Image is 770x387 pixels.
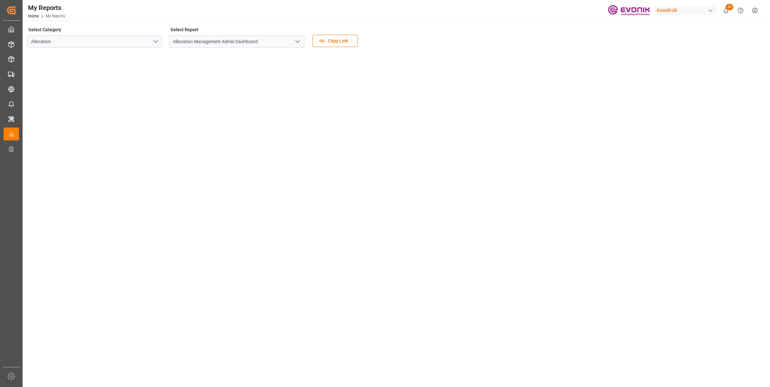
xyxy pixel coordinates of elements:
button: open menu [150,37,160,47]
button: Help Center [733,3,748,18]
input: Type to search/select [27,35,162,48]
a: Home [28,14,39,18]
button: Copy Link [313,35,358,47]
input: Type to search/select [169,35,304,48]
label: Select Report [169,25,199,34]
button: open menu [293,37,302,47]
div: Evonik US [654,6,716,15]
img: Evonik-brand-mark-Deep-Purple-RGB.jpeg_1700498283.jpeg [608,5,650,16]
div: My Reports [28,3,65,13]
span: Copy Link [325,38,351,44]
button: show 25 new notifications [719,3,733,18]
button: Evonik US [654,4,719,16]
label: Select Category [27,25,62,34]
span: 25 [726,4,733,10]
